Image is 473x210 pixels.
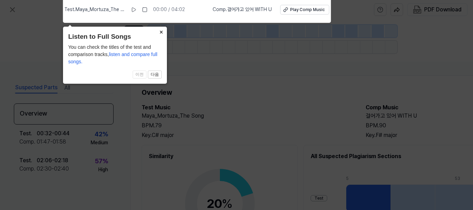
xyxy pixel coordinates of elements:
[290,7,325,13] div: Play Comp Music
[148,71,162,79] button: 다음
[213,6,272,13] span: Comp . 걸어가고 있어 WITH U
[280,5,329,15] button: Play Comp Music
[153,6,185,13] div: 00:00 / 04:02
[68,44,162,65] div: You can check the titles of the test and comparison tracks,
[68,52,158,64] span: listen and compare full songs.
[156,27,167,36] button: Close
[64,6,125,13] span: Test . Maya_Mortuza_The Song
[68,32,162,42] header: Listen to Full Songs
